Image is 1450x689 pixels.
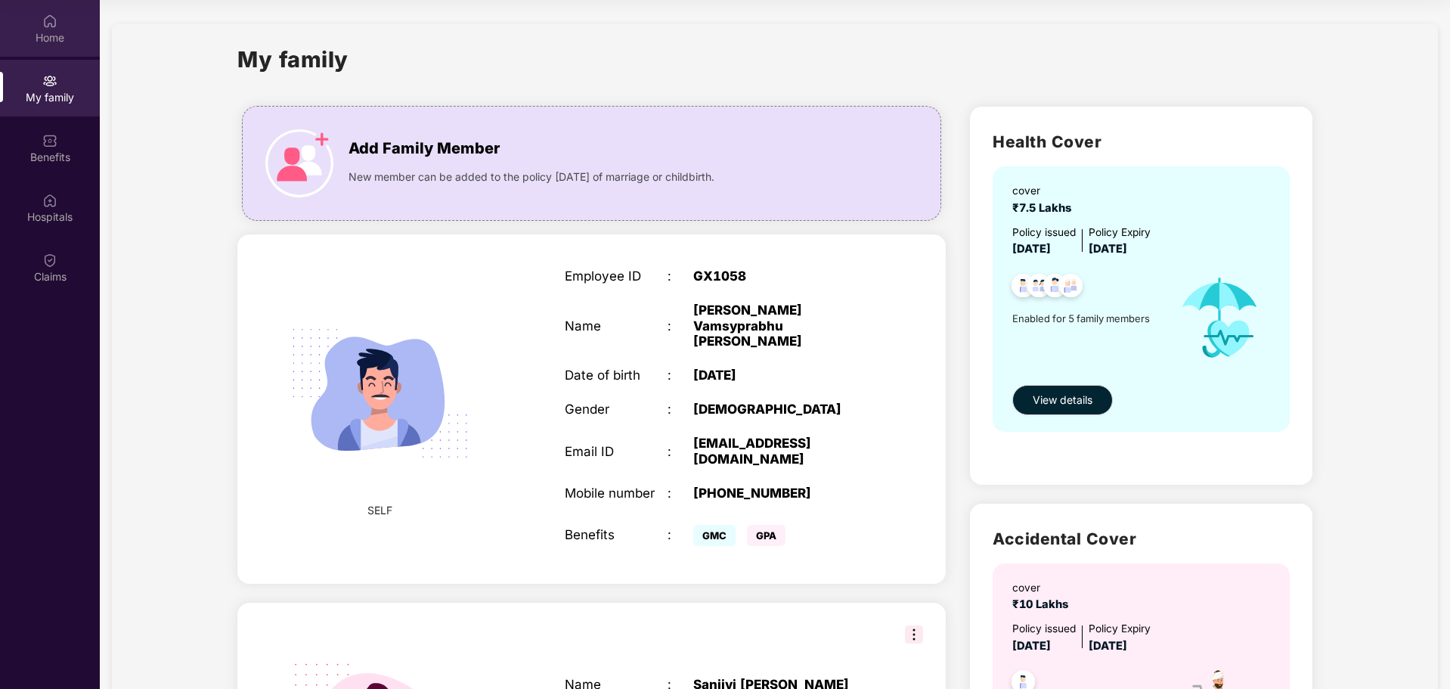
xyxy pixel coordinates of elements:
img: svg+xml;base64,PHN2ZyB4bWxucz0iaHR0cDovL3d3dy53My5vcmcvMjAwMC9zdmciIHdpZHRoPSIyMjQiIGhlaWdodD0iMT... [271,284,488,502]
div: : [668,486,693,501]
span: ₹7.5 Lakhs [1012,201,1077,215]
div: [PHONE_NUMBER] [693,486,873,501]
div: [EMAIL_ADDRESS][DOMAIN_NAME] [693,436,873,466]
span: GPA [747,525,785,546]
img: icon [1164,259,1275,377]
div: Policy issued [1012,621,1076,638]
div: GX1058 [693,268,873,284]
img: svg+xml;base64,PHN2ZyBpZD0iQ2xhaW0iIHhtbG5zPSJodHRwOi8vd3d3LnczLm9yZy8yMDAwL3N2ZyIgd2lkdGg9IjIwIi... [42,253,57,268]
div: Policy Expiry [1089,225,1151,241]
div: cover [1012,580,1074,597]
span: [DATE] [1012,639,1051,653]
span: GMC [693,525,736,546]
img: svg+xml;base64,PHN2ZyBpZD0iSG9zcGl0YWxzIiB4bWxucz0iaHR0cDovL3d3dy53My5vcmcvMjAwMC9zdmciIHdpZHRoPS... [42,193,57,208]
img: svg+xml;base64,PHN2ZyB4bWxucz0iaHR0cDovL3d3dy53My5vcmcvMjAwMC9zdmciIHdpZHRoPSI0OC45NDMiIGhlaWdodD... [1005,269,1042,306]
div: : [668,444,693,459]
button: View details [1012,385,1113,415]
div: Employee ID [565,268,668,284]
div: : [668,268,693,284]
div: Mobile number [565,486,668,501]
img: svg+xml;base64,PHN2ZyBpZD0iQmVuZWZpdHMiIHhtbG5zPSJodHRwOi8vd3d3LnczLm9yZy8yMDAwL3N2ZyIgd2lkdGg9Ij... [42,133,57,148]
span: Enabled for 5 family members [1012,311,1164,326]
div: Policy issued [1012,225,1076,241]
div: Email ID [565,444,668,459]
img: svg+xml;base64,PHN2ZyB4bWxucz0iaHR0cDovL3d3dy53My5vcmcvMjAwMC9zdmciIHdpZHRoPSI0OC45NDMiIGhlaWdodD... [1052,269,1089,306]
span: Add Family Member [349,137,500,160]
h1: My family [237,42,349,76]
div: Policy Expiry [1089,621,1151,638]
div: [DEMOGRAPHIC_DATA] [693,402,873,417]
img: icon [265,129,333,197]
div: Name [565,318,668,334]
div: Date of birth [565,368,668,383]
img: svg+xml;base64,PHN2ZyB3aWR0aD0iMzIiIGhlaWdodD0iMzIiIHZpZXdCb3g9IjAgMCAzMiAzMiIgZmlsbD0ibm9uZSIgeG... [905,625,923,644]
span: ₹10 Lakhs [1012,597,1074,611]
img: svg+xml;base64,PHN2ZyB3aWR0aD0iMjAiIGhlaWdodD0iMjAiIHZpZXdCb3g9IjAgMCAyMCAyMCIgZmlsbD0ibm9uZSIgeG... [42,73,57,88]
div: Benefits [565,527,668,542]
div: : [668,402,693,417]
img: svg+xml;base64,PHN2ZyBpZD0iSG9tZSIgeG1sbnM9Imh0dHA6Ly93d3cudzMub3JnLzIwMDAvc3ZnIiB3aWR0aD0iMjAiIG... [42,14,57,29]
span: View details [1033,392,1092,408]
div: [DATE] [693,368,873,383]
span: [DATE] [1089,242,1127,256]
span: SELF [367,502,392,519]
span: [DATE] [1012,242,1051,256]
h2: Health Cover [993,129,1290,154]
img: svg+xml;base64,PHN2ZyB4bWxucz0iaHR0cDovL3d3dy53My5vcmcvMjAwMC9zdmciIHdpZHRoPSI0OC45NDMiIGhlaWdodD... [1036,269,1074,306]
div: : [668,318,693,334]
div: Gender [565,402,668,417]
div: [PERSON_NAME] Vamsyprabhu [PERSON_NAME] [693,303,873,349]
div: cover [1012,183,1077,200]
span: New member can be added to the policy [DATE] of marriage or childbirth. [349,169,714,185]
div: : [668,527,693,542]
h2: Accidental Cover [993,526,1290,551]
span: [DATE] [1089,639,1127,653]
img: svg+xml;base64,PHN2ZyB4bWxucz0iaHR0cDovL3d3dy53My5vcmcvMjAwMC9zdmciIHdpZHRoPSI0OC45MTUiIGhlaWdodD... [1021,269,1058,306]
div: : [668,368,693,383]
